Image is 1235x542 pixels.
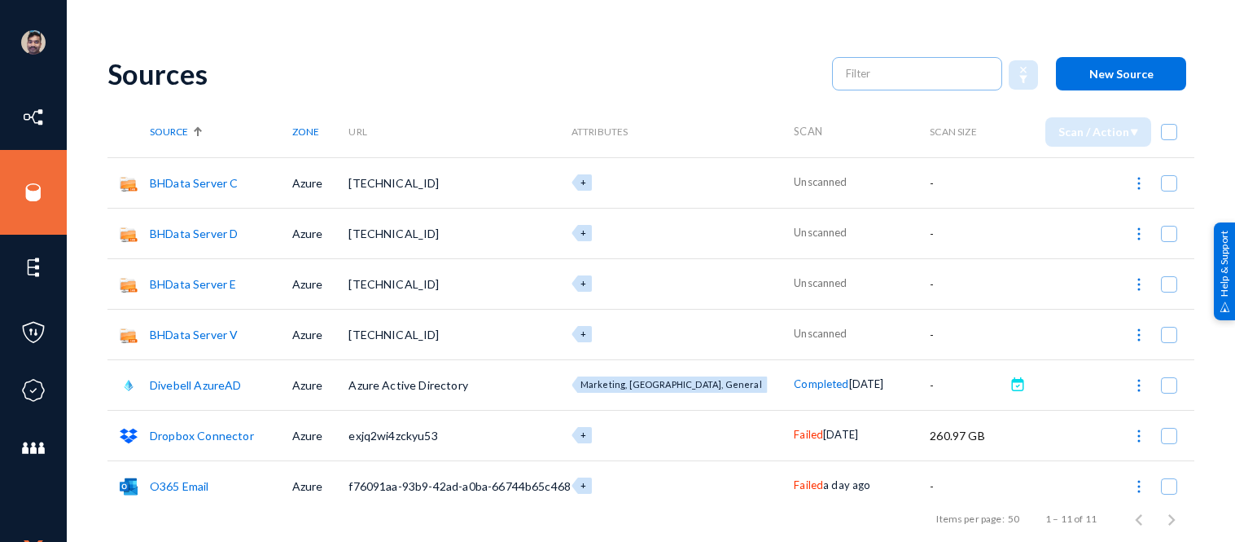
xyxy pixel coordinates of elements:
[348,277,439,291] span: [TECHNICAL_ID]
[580,328,586,339] span: +
[936,512,1004,527] div: Items per page:
[150,378,242,392] a: Divebell AzureAD
[21,255,46,280] img: icon-elements.svg
[120,478,138,496] img: o365mail.svg
[150,277,236,291] a: BHData Server E
[849,377,884,390] span: [DATE]
[1131,478,1147,495] img: icon-more.svg
[107,57,816,90] div: Sources
[580,379,762,390] span: Marketing, [GEOGRAPHIC_DATA], General
[1131,276,1147,293] img: icon-more.svg
[930,410,1005,460] td: 260.97 GB
[348,227,439,240] span: [TECHNICAL_ID]
[348,378,468,392] span: Azure Active Directory
[21,436,46,460] img: icon-members.svg
[120,174,138,192] img: smb.png
[794,276,847,289] span: Unscanned
[1155,503,1188,535] button: Next page
[794,226,847,239] span: Unscanned
[930,157,1005,208] td: -
[930,359,1005,410] td: -
[150,126,292,138] div: Source
[794,377,848,390] span: Completed
[348,429,437,443] span: exjq2wi4zckyu53
[120,427,138,445] img: dropbox.svg
[794,478,823,491] span: Failed
[580,278,586,289] span: +
[292,126,319,138] span: Zone
[1214,222,1235,319] div: Help & Support
[348,328,439,342] span: [TECHNICAL_ID]
[846,61,989,86] input: Filter
[794,175,847,188] span: Unscanned
[348,479,571,493] span: f76091aa-93b9-42ad-a0ba-66744b65c468
[120,225,138,243] img: smb.png
[823,428,858,441] span: [DATE]
[930,258,1005,309] td: -
[150,479,209,493] a: O365 Email
[21,105,46,130] img: icon-inventory.svg
[292,208,349,258] td: Azure
[1131,175,1147,192] img: icon-more.svg
[292,410,349,460] td: Azure
[1045,512,1097,527] div: 1 – 11 of 11
[1008,512,1019,527] div: 50
[120,326,138,344] img: smb.png
[292,359,349,410] td: Azure
[1131,377,1147,394] img: icon-more.svg
[794,428,823,441] span: Failed
[1131,327,1147,343] img: icon-more.svg
[292,126,349,138] div: Zone
[580,177,586,187] span: +
[150,227,238,240] a: BHData Server D
[930,460,1005,511] td: -
[1131,226,1147,242] img: icon-more.svg
[348,176,439,190] span: [TECHNICAL_ID]
[21,320,46,345] img: icon-policies.svg
[150,176,238,190] a: BHData Server C
[21,30,46,55] img: ACg8ocK1ZkZ6gbMmCU1AeqPIsBvrTWeY1xNXvgxNjkUXxjcqAiPEIvU=s96-c
[292,157,349,208] td: Azure
[930,208,1005,258] td: -
[150,126,188,138] span: Source
[348,126,366,138] span: URL
[572,126,628,138] span: Attributes
[120,275,138,293] img: smb.png
[794,327,847,340] span: Unscanned
[1123,503,1155,535] button: Previous page
[1089,67,1154,81] span: New Source
[580,227,586,238] span: +
[1131,428,1147,444] img: icon-more.svg
[150,429,254,443] a: Dropbox Connector
[930,126,976,138] span: Scan Size
[120,377,138,394] img: azuread.png
[1220,302,1230,312] img: help_support.svg
[292,460,349,511] td: Azure
[292,258,349,309] td: Azure
[292,309,349,359] td: Azure
[1056,57,1186,90] button: New Source
[580,480,586,491] span: +
[823,478,870,491] span: a day ago
[930,309,1005,359] td: -
[21,180,46,205] img: icon-sources.svg
[794,125,822,138] span: Scan
[150,328,238,342] a: BHData Server V
[580,430,586,440] span: +
[21,378,46,403] img: icon-compliance.svg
